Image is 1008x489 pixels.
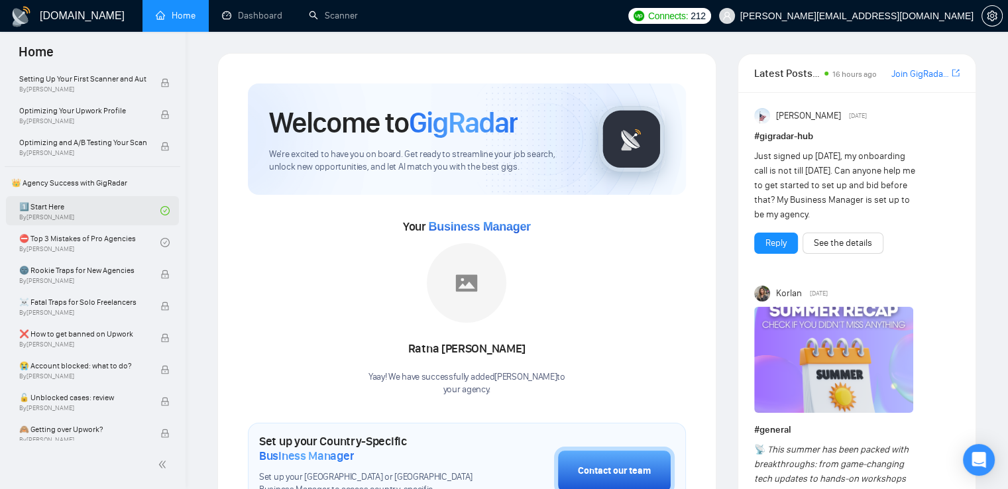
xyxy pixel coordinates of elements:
[160,238,170,247] span: check-circle
[160,78,170,87] span: lock
[19,436,146,444] span: By [PERSON_NAME]
[19,296,146,309] span: ☠️ Fatal Traps for Solo Freelancers
[309,10,358,21] a: searchScanner
[19,104,146,117] span: Optimizing Your Upwork Profile
[952,67,960,80] a: export
[160,397,170,406] span: lock
[403,219,531,234] span: Your
[832,70,877,79] span: 16 hours ago
[160,142,170,151] span: lock
[981,5,1003,27] button: setting
[368,371,565,396] div: Yaay! We have successfully added [PERSON_NAME] to
[160,206,170,215] span: check-circle
[259,449,354,463] span: Business Manager
[849,110,867,122] span: [DATE]
[19,359,146,372] span: 😭 Account blocked: what to do?
[722,11,732,21] span: user
[963,444,995,476] div: Open Intercom Messenger
[19,72,146,85] span: Setting Up Your First Scanner and Auto-Bidder
[691,9,705,23] span: 212
[19,136,146,149] span: Optimizing and A/B Testing Your Scanner for Better Results
[269,105,518,140] h1: Welcome to
[754,233,798,254] button: Reply
[409,105,518,140] span: GigRadar
[775,109,840,123] span: [PERSON_NAME]
[160,429,170,438] span: lock
[259,434,488,463] h1: Set up your Country-Specific
[891,67,949,81] a: Join GigRadar Slack Community
[156,10,196,21] a: homeHome
[634,11,644,21] img: upwork-logo.png
[803,233,883,254] button: See the details
[19,196,160,225] a: 1️⃣ Start HereBy[PERSON_NAME]
[368,384,565,396] p: your agency .
[598,106,665,172] img: gigradar-logo.png
[368,338,565,360] div: Ratna [PERSON_NAME]
[19,404,146,412] span: By [PERSON_NAME]
[19,277,146,285] span: By [PERSON_NAME]
[8,42,64,70] span: Home
[11,6,32,27] img: logo
[160,301,170,311] span: lock
[160,110,170,119] span: lock
[19,341,146,349] span: By [PERSON_NAME]
[982,11,1002,21] span: setting
[814,236,872,250] a: See the details
[19,264,146,277] span: 🌚 Rookie Traps for New Agencies
[765,236,787,250] a: Reply
[269,148,577,174] span: We're excited to have you on board. Get ready to streamline your job search, unlock new opportuni...
[754,444,765,455] span: 📡
[952,68,960,78] span: export
[754,423,960,437] h1: # general
[19,85,146,93] span: By [PERSON_NAME]
[19,391,146,404] span: 🔓 Unblocked cases: review
[160,270,170,279] span: lock
[19,372,146,380] span: By [PERSON_NAME]
[6,170,179,196] span: 👑 Agency Success with GigRadar
[19,327,146,341] span: ❌ How to get banned on Upwork
[578,464,651,478] div: Contact our team
[19,149,146,157] span: By [PERSON_NAME]
[981,11,1003,21] a: setting
[754,286,770,301] img: Korlan
[754,307,913,413] img: F09CV3P1UE7-Summer%20recap.png
[160,333,170,343] span: lock
[754,149,919,222] div: Just signed up [DATE], my onboarding call is not till [DATE]. Can anyone help me to get started t...
[160,365,170,374] span: lock
[810,288,828,299] span: [DATE]
[427,243,506,323] img: placeholder.png
[19,117,146,125] span: By [PERSON_NAME]
[19,309,146,317] span: By [PERSON_NAME]
[19,423,146,436] span: 🙈 Getting over Upwork?
[222,10,282,21] a: dashboardDashboard
[754,65,820,81] span: Latest Posts from the GigRadar Community
[428,220,530,233] span: Business Manager
[648,9,688,23] span: Connects:
[754,129,960,144] h1: # gigradar-hub
[19,228,160,257] a: ⛔ Top 3 Mistakes of Pro AgenciesBy[PERSON_NAME]
[754,108,770,124] img: Anisuzzaman Khan
[158,458,171,471] span: double-left
[775,286,801,301] span: Korlan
